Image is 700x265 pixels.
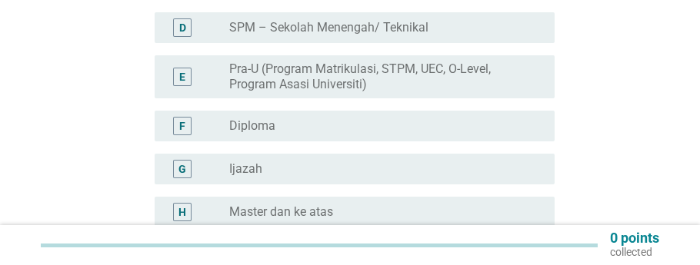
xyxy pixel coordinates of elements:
[179,69,185,85] div: E
[610,231,659,245] p: 0 points
[610,245,659,259] p: collected
[178,204,186,220] div: H
[178,161,186,177] div: G
[229,161,262,177] label: Ijazah
[229,204,333,220] label: Master dan ke atas
[229,118,275,134] label: Diploma
[229,61,530,92] label: Pra-U (Program Matrikulasi, STPM, UEC, O-Level, Program Asasi Universiti)
[179,118,185,134] div: F
[229,20,428,35] label: SPM – Sekolah Menengah/ Teknikal
[179,20,186,36] div: D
